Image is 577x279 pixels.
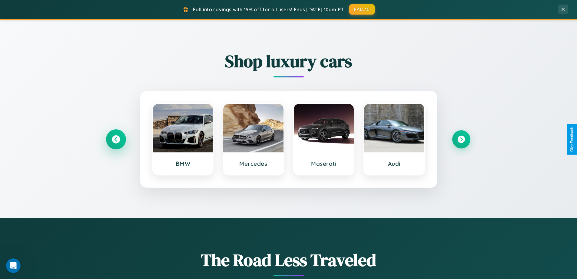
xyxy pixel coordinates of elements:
[229,160,277,167] h3: Mercedes
[159,160,207,167] h3: BMW
[349,4,375,15] button: FALL15
[6,258,21,273] iframe: Intercom live chat
[107,49,470,73] h2: Shop luxury cars
[370,160,418,167] h3: Audi
[570,127,574,152] div: Give Feedback
[193,6,345,12] span: Fall into savings with 15% off for all users! Ends [DATE] 10am PT.
[300,160,348,167] h3: Maserati
[107,248,470,272] h1: The Road Less Traveled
